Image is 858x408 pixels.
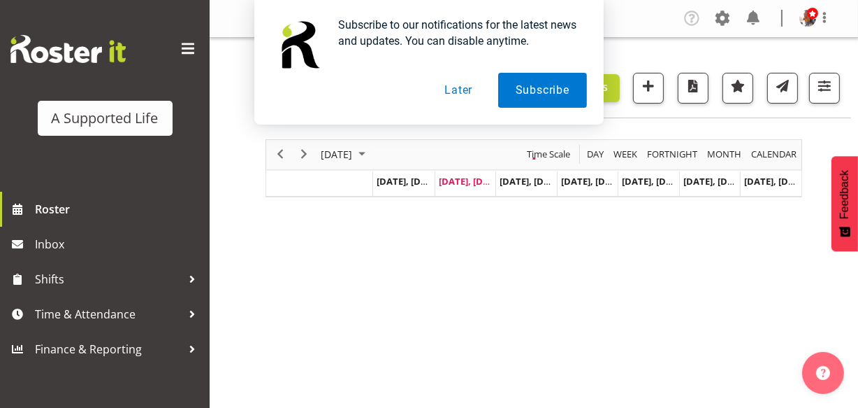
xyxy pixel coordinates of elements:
div: Subscribe to our notifications for the latest news and updates. You can disable anytime. [327,17,587,49]
button: Later [427,73,490,108]
div: Timeline Week of August 12, 2025 [266,139,802,197]
span: Roster [35,199,203,220]
span: Feedback [838,170,851,219]
img: help-xxl-2.png [816,366,830,380]
button: Feedback - Show survey [831,156,858,251]
span: Time & Attendance [35,304,182,325]
span: Inbox [35,234,203,255]
span: Finance & Reporting [35,339,182,360]
button: Subscribe [498,73,587,108]
span: Shifts [35,269,182,290]
img: notification icon [271,17,327,73]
